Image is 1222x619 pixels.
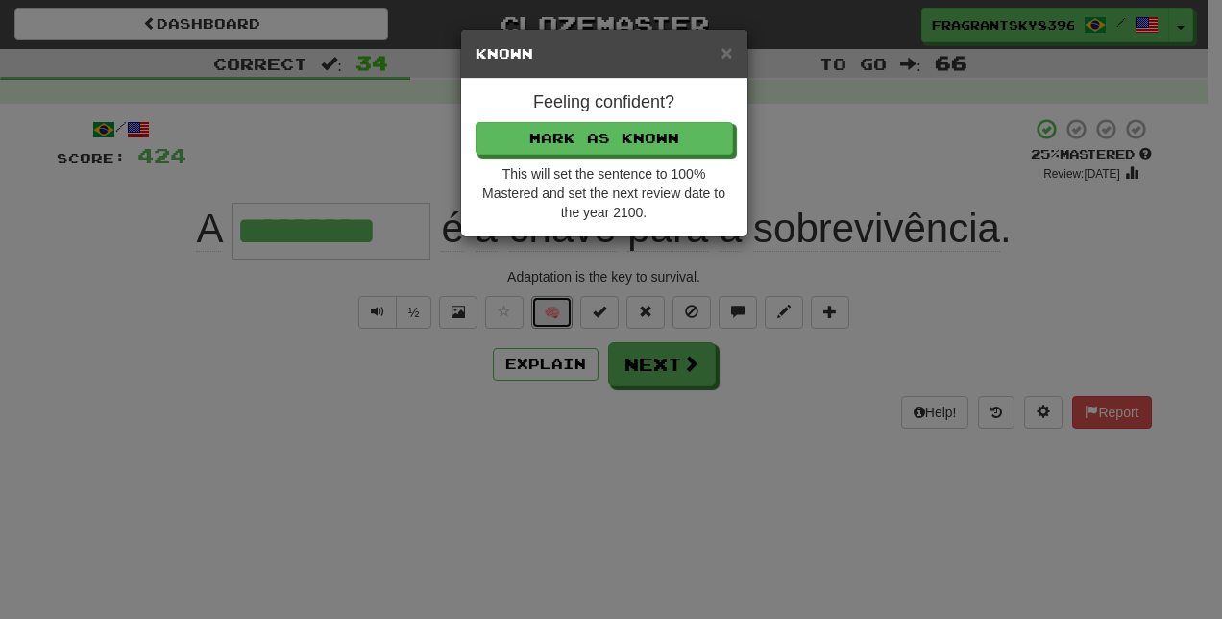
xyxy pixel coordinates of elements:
span: × [721,41,732,63]
div: This will set the sentence to 100% Mastered and set the next review date to the year 2100. [476,164,733,222]
h5: Known [476,44,733,63]
button: Close [721,42,732,62]
h4: Feeling confident? [476,93,733,112]
button: Mark as Known [476,122,733,155]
